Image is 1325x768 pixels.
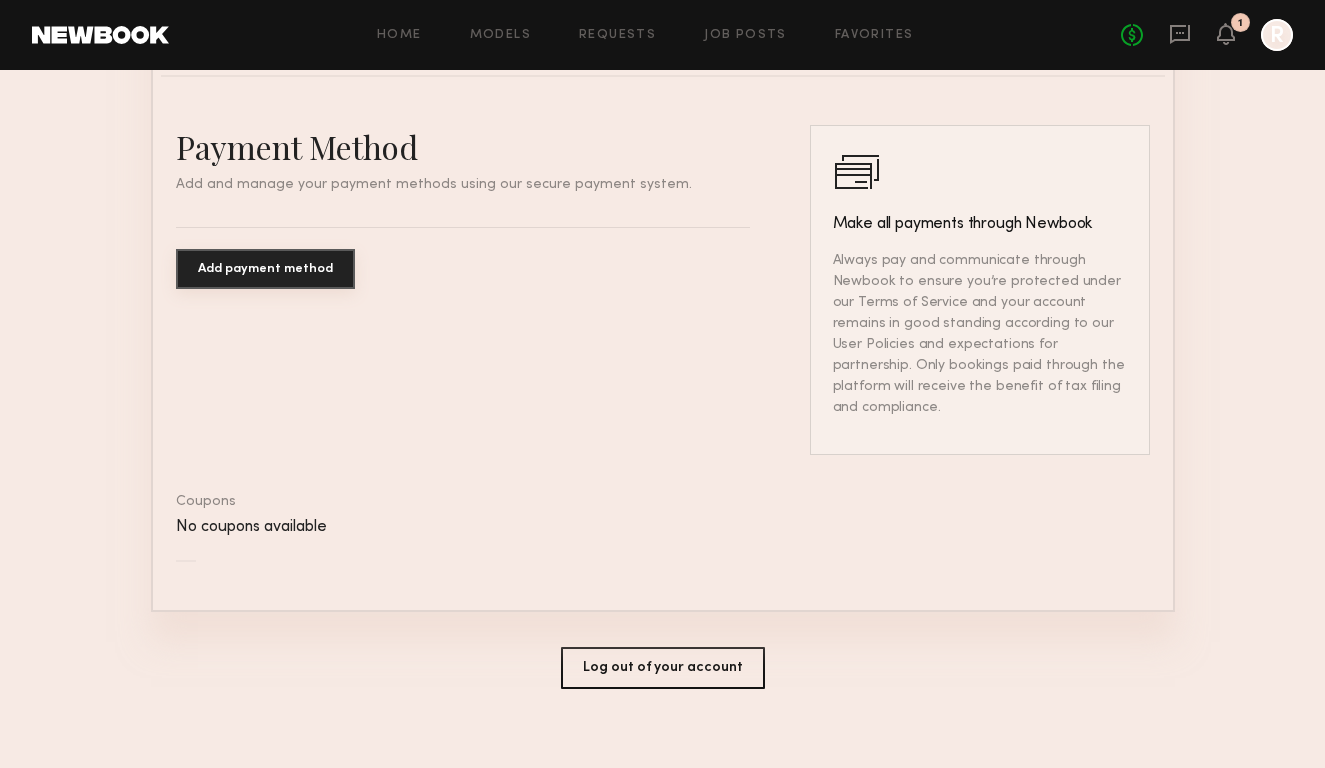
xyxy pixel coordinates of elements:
div: No coupons available [176,519,1150,536]
div: 1 [1238,18,1243,29]
a: Favorites [835,29,914,42]
a: Job Posts [704,29,787,42]
h2: Payment Method [176,125,750,168]
a: Home [377,29,422,42]
a: R [1261,19,1293,51]
a: Requests [579,29,656,42]
div: Coupons [176,495,1150,509]
button: Log out of your account [561,647,765,689]
h3: Make all payments through Newbook [833,212,1127,236]
p: Add and manage your payment methods using our secure payment system. [176,178,750,192]
a: Models [470,29,531,42]
button: Add payment method [176,249,355,289]
p: Always pay and communicate through Newbook to ensure you’re protected under our Terms of Service ... [833,250,1127,418]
